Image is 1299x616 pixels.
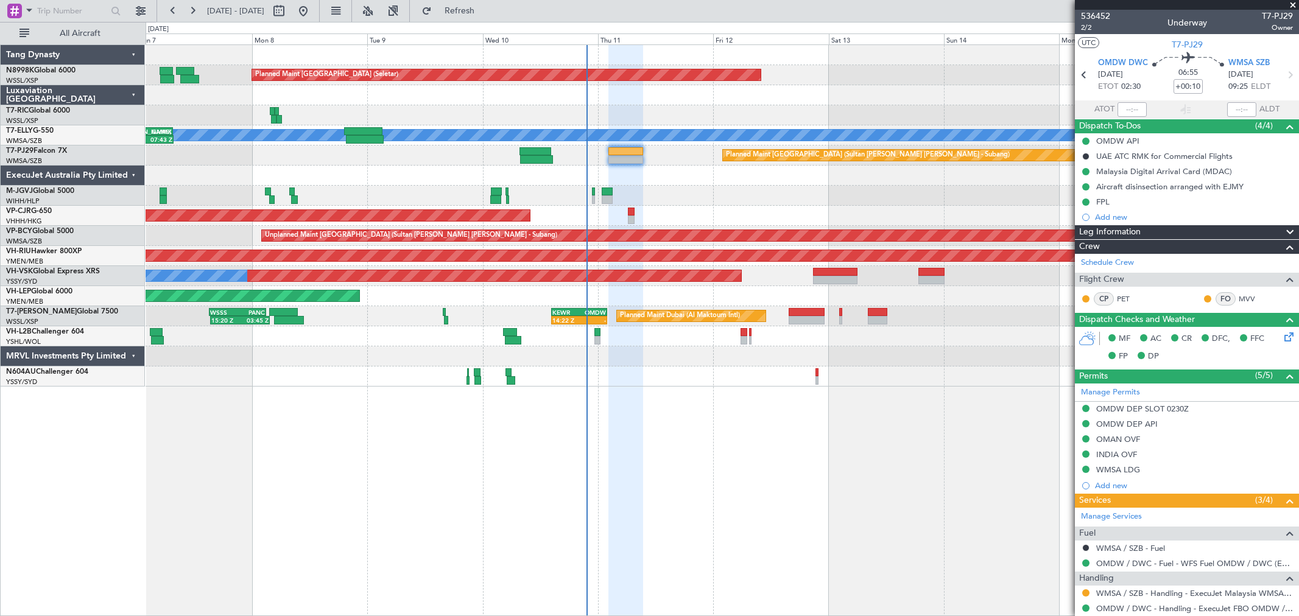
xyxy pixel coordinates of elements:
[1148,351,1159,363] span: DP
[1181,333,1192,345] span: CR
[1239,293,1266,304] a: MVV
[1095,212,1293,222] div: Add new
[1228,57,1270,69] span: WMSA SZB
[1228,81,1248,93] span: 09:25
[6,127,54,135] a: T7-ELLYG-550
[1117,293,1144,304] a: PET
[1081,387,1140,399] a: Manage Permits
[1096,464,1140,475] div: WMSA LDG
[252,33,367,44] div: Mon 8
[6,308,118,315] a: T7-[PERSON_NAME]Global 7500
[6,208,52,215] a: VP-CJRG-650
[1096,166,1232,177] div: Malaysia Digital Arrival Card (MDAC)
[1096,197,1110,207] div: FPL
[1098,57,1148,69] span: OMDW DWC
[240,317,269,324] div: 03:45 Z
[1118,102,1147,117] input: --:--
[1119,351,1128,363] span: FP
[1262,10,1293,23] span: T7-PJ29
[6,328,32,335] span: VH-L2B
[6,228,74,235] a: VP-BCYGlobal 5000
[1098,69,1123,81] span: [DATE]
[1212,333,1230,345] span: DFC,
[1178,67,1198,79] span: 06:55
[265,226,557,245] div: Unplanned Maint [GEOGRAPHIC_DATA] (Sultan [PERSON_NAME] [PERSON_NAME] - Subang)
[6,187,74,195] a: M-JGVJGlobal 5000
[1081,511,1142,523] a: Manage Services
[1059,33,1174,44] div: Mon 15
[6,377,37,387] a: YSSY/SYD
[1262,23,1293,33] span: Owner
[1228,69,1253,81] span: [DATE]
[6,156,42,166] a: WMSA/SZB
[1119,333,1130,345] span: MF
[1096,543,1165,553] a: WMSA / SZB - Fuel
[1079,313,1195,327] span: Dispatch Checks and Weather
[6,136,42,145] a: WMSA/SZB
[6,248,31,255] span: VH-RIU
[6,268,100,275] a: VH-VSKGlobal Express XRS
[1096,181,1244,192] div: Aircraft disinsection arranged with EJMY
[1081,10,1110,23] span: 536452
[1096,404,1189,414] div: OMDW DEP SLOT 0230Z
[1094,292,1114,306] div: CP
[1095,480,1293,491] div: Add new
[1121,81,1141,93] span: 02:30
[1259,103,1280,116] span: ALDT
[6,147,67,155] a: T7-PJ29Falcon 7X
[210,309,238,316] div: WSSS
[6,107,70,114] a: T7-RICGlobal 6000
[207,5,264,16] span: [DATE] - [DATE]
[579,309,606,316] div: OMDW
[552,317,579,324] div: 14:22 Z
[1079,527,1096,541] span: Fuel
[6,228,32,235] span: VP-BCY
[1079,494,1111,508] span: Services
[6,257,43,266] a: YMEN/MEB
[6,368,88,376] a: N604AUChallenger 604
[6,308,77,315] span: T7-[PERSON_NAME]
[255,66,398,84] div: Planned Maint [GEOGRAPHIC_DATA] (Seletar)
[211,317,240,324] div: 15:20 Z
[1251,81,1270,93] span: ELDT
[6,197,40,206] a: WIHH/HLP
[1255,119,1273,132] span: (4/4)
[6,67,34,74] span: N8998K
[6,208,31,215] span: VP-CJR
[6,127,33,135] span: T7-ELLY
[713,33,828,44] div: Fri 12
[13,24,132,43] button: All Aircraft
[147,128,172,135] div: GMMX
[1255,369,1273,382] span: (5/5)
[6,288,31,295] span: VH-LEP
[37,2,107,20] input: Trip Number
[1078,37,1099,48] button: UTC
[552,309,579,316] div: KEWR
[6,288,72,295] a: VH-LEPGlobal 6000
[1255,494,1273,506] span: (3/4)
[1094,103,1114,116] span: ATOT
[1079,273,1124,287] span: Flight Crew
[1098,81,1118,93] span: ETOT
[6,268,33,275] span: VH-VSK
[1096,151,1233,161] div: UAE ATC RMK for Commercial Flights
[137,33,252,44] div: Sun 7
[6,76,38,85] a: WSSL/XSP
[579,317,606,324] div: -
[6,368,36,376] span: N604AU
[416,1,489,21] button: Refresh
[1096,558,1293,569] a: OMDW / DWC - Fuel - WFS Fuel OMDW / DWC (EJ Asia Only)
[726,146,1010,164] div: Planned Maint [GEOGRAPHIC_DATA] (Sultan [PERSON_NAME] [PERSON_NAME] - Subang)
[620,307,740,325] div: Planned Maint Dubai (Al Maktoum Intl)
[1167,16,1207,29] div: Underway
[1096,603,1293,614] a: OMDW / DWC - Handling - ExecuJet FBO OMDW / DWC
[6,116,38,125] a: WSSL/XSP
[6,237,42,246] a: WMSA/SZB
[1096,434,1140,444] div: OMAN OVF
[829,33,944,44] div: Sat 13
[6,248,82,255] a: VH-RIUHawker 800XP
[1216,292,1236,306] div: FO
[1096,136,1139,146] div: OMDW API
[367,33,482,44] div: Tue 9
[6,67,76,74] a: N8998KGlobal 6000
